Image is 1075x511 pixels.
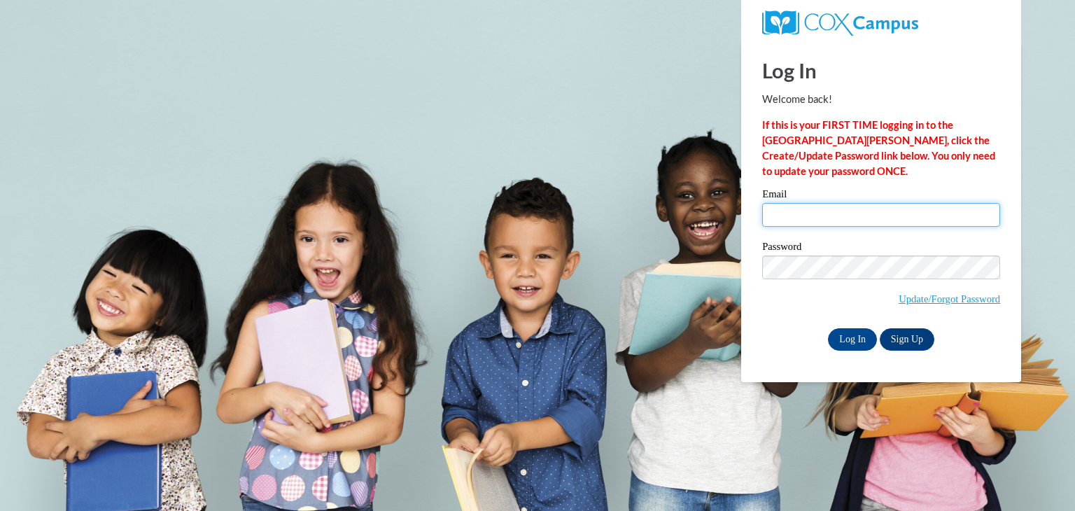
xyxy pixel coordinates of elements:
a: Update/Forgot Password [899,293,1000,304]
a: Sign Up [880,328,934,351]
strong: If this is your FIRST TIME logging in to the [GEOGRAPHIC_DATA][PERSON_NAME], click the Create/Upd... [762,119,995,177]
p: Welcome back! [762,92,1000,107]
h1: Log In [762,56,1000,85]
a: COX Campus [762,16,918,28]
label: Password [762,241,1000,255]
img: COX Campus [762,10,918,36]
input: Log In [828,328,877,351]
label: Email [762,189,1000,203]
